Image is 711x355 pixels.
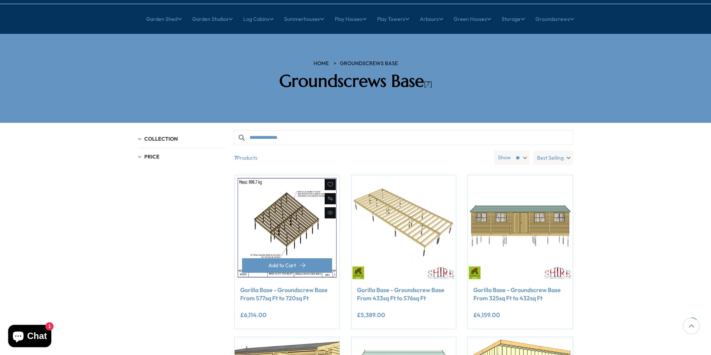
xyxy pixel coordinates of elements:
label: Best Selling [533,151,573,165]
span: Add to Cart [268,263,296,268]
a: Play Towers [377,10,409,28]
ins: £6,114.00 [240,312,267,318]
a: Groundscrews [535,10,574,28]
a: Gorilla Base - Groundscrew Base From 325sq Ft to 432sq Ft [473,286,567,303]
h2: Groundscrews Base [250,71,461,91]
a: Gorilla Base - Groundscrew Base From 433sq Ft to 576sq Ft [357,286,451,303]
span: Best Selling [537,151,564,165]
span: [7] [424,80,432,89]
a: Garden Studios [192,10,233,28]
a: Groundscrews Base [340,60,398,67]
a: Green Houses [454,10,491,28]
a: HOME [313,60,329,67]
input: Search products [234,130,573,145]
inbox-online-store-chat: Shopify online store chat [6,325,54,349]
span: Price [144,153,160,160]
a: Gorilla Base - Groundscrew Base From 577sq Ft to 720sq Ft [240,286,334,303]
a: Log Cabins [243,10,274,28]
a: Storage [502,10,525,28]
label: Show [498,154,511,161]
a: Arbours [420,10,443,28]
ins: £4,159.00 [473,312,500,318]
a: Summerhouses [284,10,324,28]
a: Play Houses [335,10,367,28]
ins: £5,389.00 [357,312,385,318]
span: Collection [144,135,178,142]
button: Add to Cart [242,258,332,273]
span: Products [231,151,491,165]
a: Garden Shed [146,10,182,28]
b: 7 [234,151,237,165]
